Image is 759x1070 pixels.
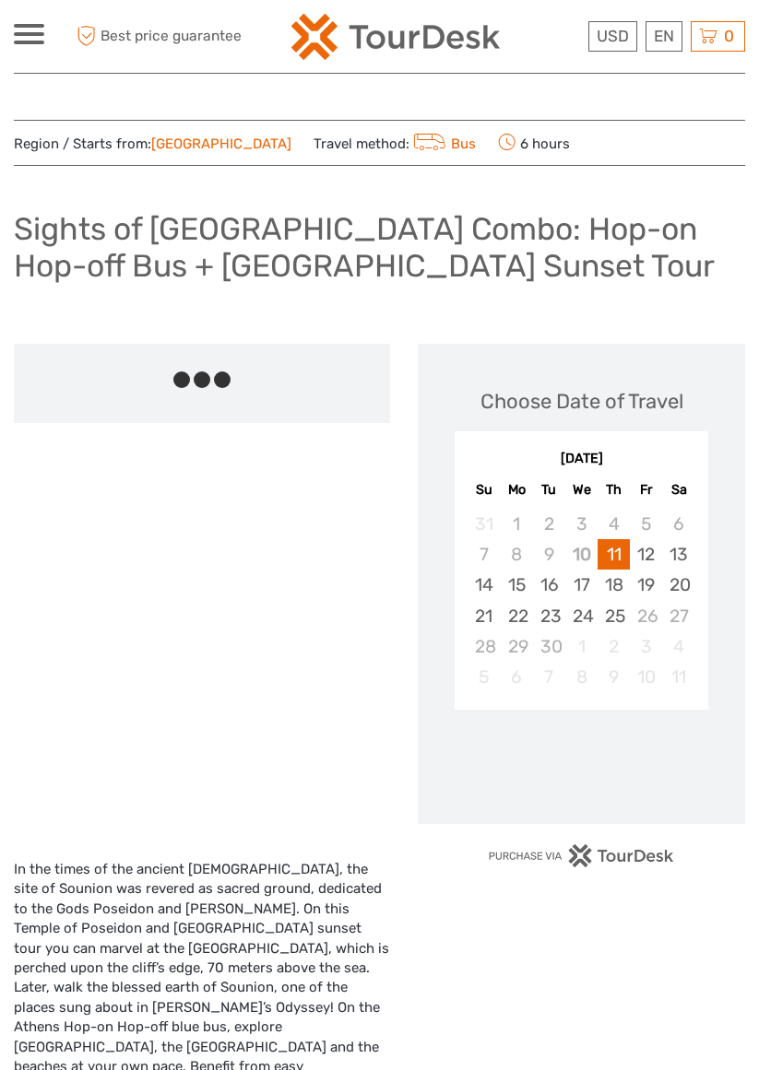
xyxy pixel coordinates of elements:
span: Region / Starts from: [14,135,291,154]
div: Choose Thursday, September 18th, 2025 [598,570,630,600]
div: EN [646,21,682,52]
div: Choose Tuesday, September 16th, 2025 [533,570,565,600]
div: Not available Sunday, September 7th, 2025 [468,539,500,570]
div: Tu [533,477,565,502]
div: Not available Wednesday, October 1st, 2025 [565,631,598,662]
div: Choose Saturday, September 13th, 2025 [662,539,694,570]
div: Choose Monday, September 22nd, 2025 [501,601,533,631]
div: Loading... [575,757,587,769]
div: Not available Tuesday, September 30th, 2025 [533,631,565,662]
div: Choose Friday, September 19th, 2025 [630,570,662,600]
div: Choose Sunday, September 21st, 2025 [468,601,500,631]
div: Choose Friday, September 12th, 2025 [630,539,662,570]
div: month 2025-09 [460,509,702,692]
span: Best price guarantee [72,21,242,52]
div: Th [598,477,630,502]
h1: Sights of [GEOGRAPHIC_DATA] Combo: Hop-on Hop-off Bus + [GEOGRAPHIC_DATA] Sunset Tour [14,210,745,285]
div: Not available Wednesday, September 3rd, 2025 [565,509,598,539]
span: Travel method: [314,130,476,156]
div: Choose Date of Travel [480,387,683,416]
div: Choose Thursday, September 25th, 2025 [598,601,630,631]
div: Not available Monday, October 6th, 2025 [501,662,533,692]
div: Not available Wednesday, October 8th, 2025 [565,662,598,692]
span: 6 hours [498,130,570,156]
div: Not available Friday, October 3rd, 2025 [630,631,662,662]
div: Sa [662,477,694,502]
div: Not available Sunday, October 5th, 2025 [468,662,500,692]
div: Not available Tuesday, September 9th, 2025 [533,539,565,570]
div: Not available Thursday, September 4th, 2025 [598,509,630,539]
div: We [565,477,598,502]
div: Choose Wednesday, September 17th, 2025 [565,570,598,600]
div: Not available Monday, September 29th, 2025 [501,631,533,662]
a: Bus [409,135,476,152]
div: Not available Monday, September 8th, 2025 [501,539,533,570]
div: [DATE] [455,450,708,469]
div: Not available Tuesday, September 2nd, 2025 [533,509,565,539]
div: Choose Sunday, September 14th, 2025 [468,570,500,600]
div: Mo [501,477,533,502]
span: USD [597,27,629,45]
div: Not available Sunday, August 31st, 2025 [468,509,500,539]
div: Not available Saturday, September 6th, 2025 [662,509,694,539]
div: Not available Saturday, October 4th, 2025 [662,631,694,662]
div: Not available Tuesday, October 7th, 2025 [533,662,565,692]
div: Not available Wednesday, September 10th, 2025 [565,539,598,570]
div: Choose Monday, September 15th, 2025 [501,570,533,600]
div: Not available Thursday, October 9th, 2025 [598,662,630,692]
img: PurchaseViaTourDesk.png [488,844,675,867]
div: Not available Sunday, September 28th, 2025 [468,631,500,662]
div: Not available Friday, September 26th, 2025 [630,601,662,631]
div: Not available Saturday, September 27th, 2025 [662,601,694,631]
img: 2254-3441b4b5-4e5f-4d00-b396-31f1d84a6ebf_logo_small.png [291,14,500,60]
div: Choose Tuesday, September 23rd, 2025 [533,601,565,631]
div: Choose Saturday, September 20th, 2025 [662,570,694,600]
span: 0 [721,27,737,45]
a: [GEOGRAPHIC_DATA] [151,135,291,152]
div: Not available Thursday, October 2nd, 2025 [598,631,630,662]
div: Not available Friday, October 10th, 2025 [630,662,662,692]
div: Not available Friday, September 5th, 2025 [630,509,662,539]
div: Choose Wednesday, September 24th, 2025 [565,601,598,631]
div: Not available Saturday, October 11th, 2025 [662,662,694,692]
div: Not available Monday, September 1st, 2025 [501,509,533,539]
div: Choose Thursday, September 11th, 2025 [598,539,630,570]
div: Su [468,477,500,502]
div: Fr [630,477,662,502]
